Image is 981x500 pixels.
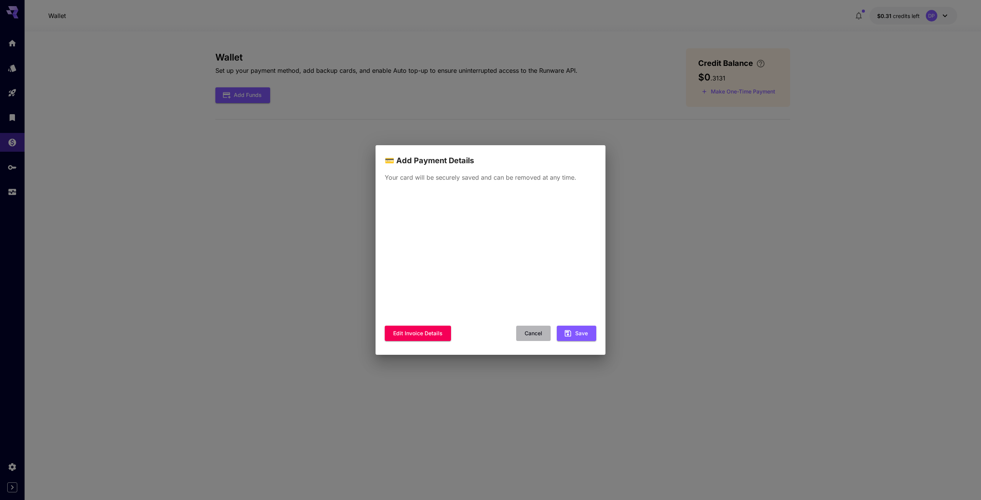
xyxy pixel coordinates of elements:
button: Save [557,326,596,341]
button: Cancel [516,326,551,341]
button: Edit invoice details [385,326,451,341]
p: Your card will be securely saved and can be removed at any time. [385,173,596,182]
iframe: Campo de entrada seguro para el pago [383,190,598,321]
h2: 💳 Add Payment Details [376,145,605,167]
